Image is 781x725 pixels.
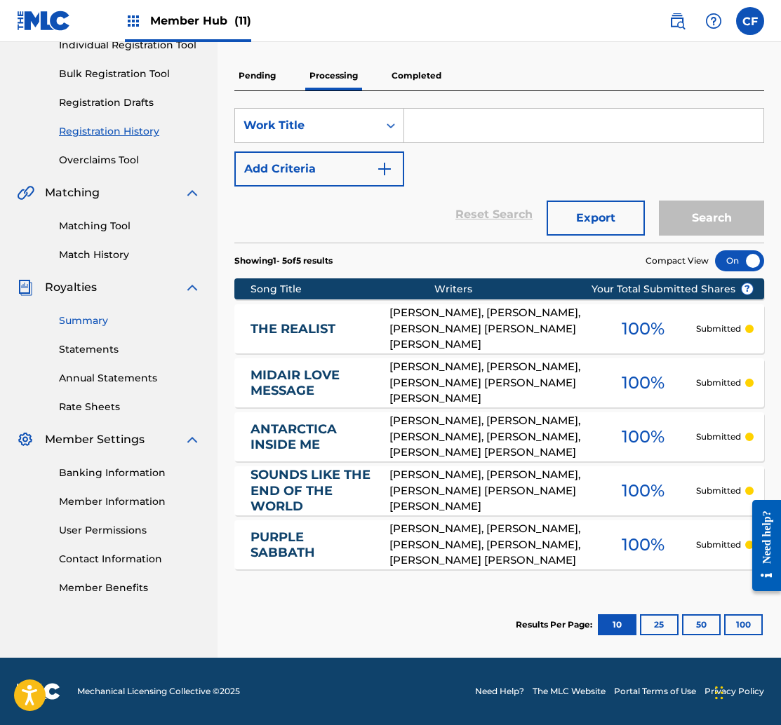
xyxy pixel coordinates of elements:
[251,421,371,453] a: ANTARCTICA INSIDE ME
[705,13,722,29] img: help
[389,467,591,515] div: [PERSON_NAME], [PERSON_NAME], [PERSON_NAME] [PERSON_NAME] [PERSON_NAME]
[184,184,201,201] img: expand
[150,13,251,29] span: Member Hub
[622,532,665,557] span: 100 %
[696,538,741,551] p: Submitted
[389,305,591,353] div: [PERSON_NAME], [PERSON_NAME], [PERSON_NAME] [PERSON_NAME] [PERSON_NAME]
[434,282,636,297] div: Writers
[17,683,60,700] img: logo
[646,255,709,267] span: Compact View
[622,370,665,395] span: 100 %
[251,321,371,337] a: THE REALIST
[598,614,636,635] button: 10
[59,248,201,262] a: Match History
[17,431,34,448] img: Member Settings
[305,61,362,90] p: Processing
[59,219,201,233] a: Matching Tool
[59,153,201,168] a: Overclaims Tool
[592,282,754,297] span: Your Total Submitted Shares
[696,431,741,443] p: Submitted
[59,400,201,414] a: Rate Sheets
[669,13,686,29] img: search
[696,323,741,335] p: Submitted
[742,283,753,294] span: ?
[234,151,404,187] button: Add Criteria
[17,184,34,201] img: Matching
[251,282,434,297] div: Song Title
[251,467,371,515] a: SOUNDS LIKE THE END OF THE WORLD
[59,38,201,53] a: Individual Registration Tool
[59,313,201,328] a: Summary
[475,685,524,698] a: Need Help?
[251,529,371,561] a: PURPLE SABBATH
[59,523,201,538] a: User Permissions
[59,342,201,357] a: Statements
[711,658,781,725] iframe: Chat Widget
[696,377,741,389] p: Submitted
[45,184,100,201] span: Matching
[736,7,764,35] div: User Menu
[547,201,645,236] button: Export
[59,581,201,595] a: Member Benefits
[234,255,333,267] p: Showing 1 - 5 of 5 results
[742,489,781,602] iframe: Resource Center
[622,316,665,341] span: 100 %
[614,685,696,698] a: Portal Terms of Use
[715,672,723,714] div: Drag
[17,11,71,31] img: MLC Logo
[59,124,201,139] a: Registration History
[59,552,201,567] a: Contact Information
[45,431,145,448] span: Member Settings
[389,413,591,461] div: [PERSON_NAME], [PERSON_NAME], [PERSON_NAME], [PERSON_NAME], [PERSON_NAME] [PERSON_NAME]
[251,367,371,399] a: MIDAIR LOVE MESSAGE
[724,614,763,635] button: 100
[387,61,446,90] p: Completed
[663,7,691,35] a: Public Search
[234,61,280,90] p: Pending
[622,424,665,449] span: 100 %
[243,117,370,134] div: Work Title
[516,618,596,631] p: Results Per Page:
[389,359,591,407] div: [PERSON_NAME], [PERSON_NAME], [PERSON_NAME] [PERSON_NAME] [PERSON_NAME]
[640,614,679,635] button: 25
[59,95,201,110] a: Registration Drafts
[234,14,251,27] span: (11)
[184,279,201,296] img: expand
[234,108,764,243] form: Search Form
[125,13,142,29] img: Top Rightsholders
[533,685,606,698] a: The MLC Website
[376,161,393,177] img: 9d2ae6d4665cec9f34b9.svg
[622,478,665,503] span: 100 %
[59,371,201,386] a: Annual Statements
[700,7,728,35] div: Help
[696,485,741,497] p: Submitted
[705,685,764,698] a: Privacy Policy
[59,494,201,509] a: Member Information
[389,521,591,569] div: [PERSON_NAME], [PERSON_NAME], [PERSON_NAME], [PERSON_NAME], [PERSON_NAME] [PERSON_NAME]
[59,466,201,480] a: Banking Information
[17,279,34,296] img: Royalties
[45,279,97,296] span: Royalties
[77,685,240,698] span: Mechanical Licensing Collective © 2025
[59,67,201,81] a: Bulk Registration Tool
[184,431,201,448] img: expand
[682,614,721,635] button: 50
